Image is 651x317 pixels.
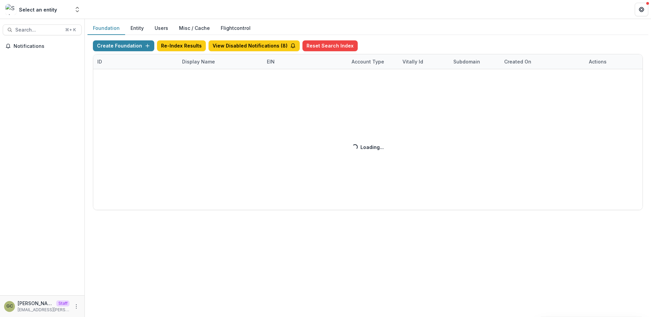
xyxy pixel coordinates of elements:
button: Users [149,22,174,35]
button: Open entity switcher [73,3,82,16]
button: Notifications [3,41,82,52]
span: Notifications [14,43,79,49]
button: More [72,302,80,311]
button: Foundation [87,22,125,35]
button: Search... [3,24,82,35]
p: [PERSON_NAME] [18,300,54,307]
a: Flightcontrol [221,24,251,32]
button: Entity [125,22,149,35]
div: Grace Chang [6,304,13,309]
button: Misc / Cache [174,22,215,35]
p: Staff [56,300,70,306]
p: [EMAIL_ADDRESS][PERSON_NAME][DOMAIN_NAME] [18,307,70,313]
span: Search... [15,27,61,33]
div: Select an entity [19,6,57,13]
button: Get Help [635,3,648,16]
div: ⌘ + K [64,26,77,34]
img: Select an entity [5,4,16,15]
